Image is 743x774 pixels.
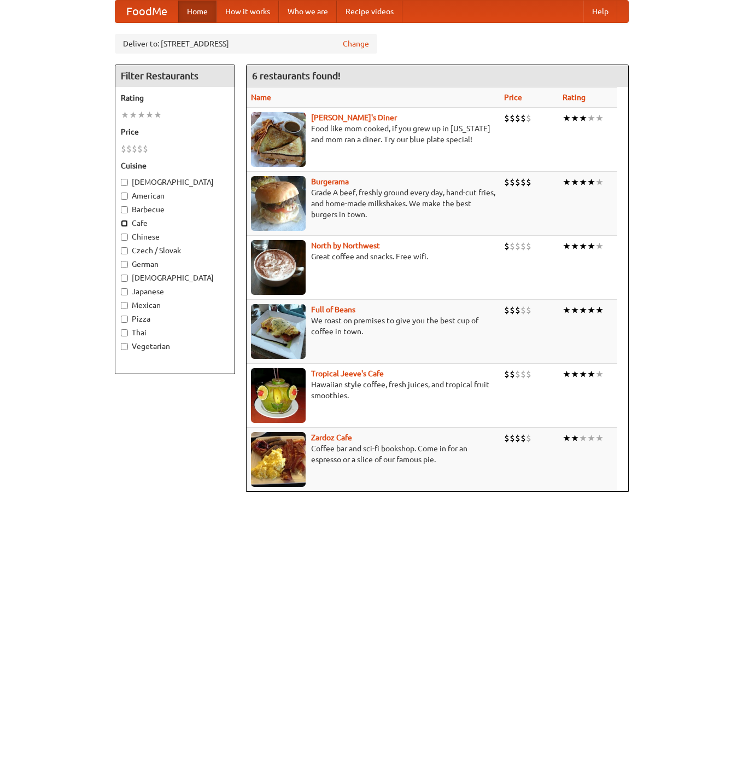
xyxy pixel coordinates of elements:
[137,143,143,155] li: $
[121,160,229,171] h5: Cuisine
[251,93,271,102] a: Name
[526,176,531,188] li: $
[251,443,495,465] p: Coffee bar and sci-fi bookshop. Come in for an espresso or a slice of our famous pie.
[121,126,229,137] h5: Price
[595,240,604,252] li: ★
[571,432,579,444] li: ★
[251,304,306,359] img: beans.jpg
[121,245,229,256] label: Czech / Slovak
[571,176,579,188] li: ★
[178,1,217,22] a: Home
[579,240,587,252] li: ★
[145,109,154,121] li: ★
[526,368,531,380] li: $
[251,123,495,145] p: Food like mom cooked, if you grew up in [US_STATE] and mom ran a diner. Try our blue plate special!
[121,92,229,103] h5: Rating
[510,176,515,188] li: $
[504,176,510,188] li: $
[311,113,397,122] a: [PERSON_NAME]'s Diner
[510,368,515,380] li: $
[121,316,128,323] input: Pizza
[595,304,604,316] li: ★
[563,93,586,102] a: Rating
[515,112,520,124] li: $
[520,368,526,380] li: $
[311,241,380,250] a: North by Northwest
[504,240,510,252] li: $
[504,368,510,380] li: $
[510,432,515,444] li: $
[251,240,306,295] img: north.jpg
[251,315,495,337] p: We roast on premises to give you the best cup of coffee in town.
[520,304,526,316] li: $
[121,275,128,282] input: [DEMOGRAPHIC_DATA]
[121,259,229,270] label: German
[121,286,229,297] label: Japanese
[571,304,579,316] li: ★
[515,176,520,188] li: $
[311,305,355,314] a: Full of Beans
[121,190,229,201] label: American
[563,112,571,124] li: ★
[129,109,137,121] li: ★
[115,34,377,54] div: Deliver to: [STREET_ADDRESS]
[526,304,531,316] li: $
[504,432,510,444] li: $
[579,176,587,188] li: ★
[587,176,595,188] li: ★
[579,368,587,380] li: ★
[563,304,571,316] li: ★
[121,109,129,121] li: ★
[121,343,128,350] input: Vegetarian
[520,240,526,252] li: $
[504,304,510,316] li: $
[121,329,128,336] input: Thai
[571,368,579,380] li: ★
[504,93,522,102] a: Price
[587,304,595,316] li: ★
[132,143,137,155] li: $
[595,368,604,380] li: ★
[526,432,531,444] li: $
[121,261,128,268] input: German
[563,432,571,444] li: ★
[595,176,604,188] li: ★
[515,304,520,316] li: $
[121,179,128,186] input: [DEMOGRAPHIC_DATA]
[121,231,229,242] label: Chinese
[510,304,515,316] li: $
[251,176,306,231] img: burgerama.jpg
[510,240,515,252] li: $
[143,143,148,155] li: $
[121,177,229,188] label: [DEMOGRAPHIC_DATA]
[251,379,495,401] p: Hawaiian style coffee, fresh juices, and tropical fruit smoothies.
[579,432,587,444] li: ★
[251,368,306,423] img: jeeves.jpg
[279,1,337,22] a: Who we are
[121,247,128,254] input: Czech / Slovak
[510,112,515,124] li: $
[311,369,384,378] a: Tropical Jeeve's Cafe
[563,368,571,380] li: ★
[121,288,128,295] input: Japanese
[121,220,128,227] input: Cafe
[504,112,510,124] li: $
[121,193,128,200] input: American
[520,432,526,444] li: $
[121,218,229,229] label: Cafe
[515,240,520,252] li: $
[137,109,145,121] li: ★
[526,112,531,124] li: $
[587,432,595,444] li: ★
[526,240,531,252] li: $
[121,327,229,338] label: Thai
[311,433,352,442] a: Zardoz Cafe
[311,177,349,186] a: Burgerama
[121,300,229,311] label: Mexican
[121,341,229,352] label: Vegetarian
